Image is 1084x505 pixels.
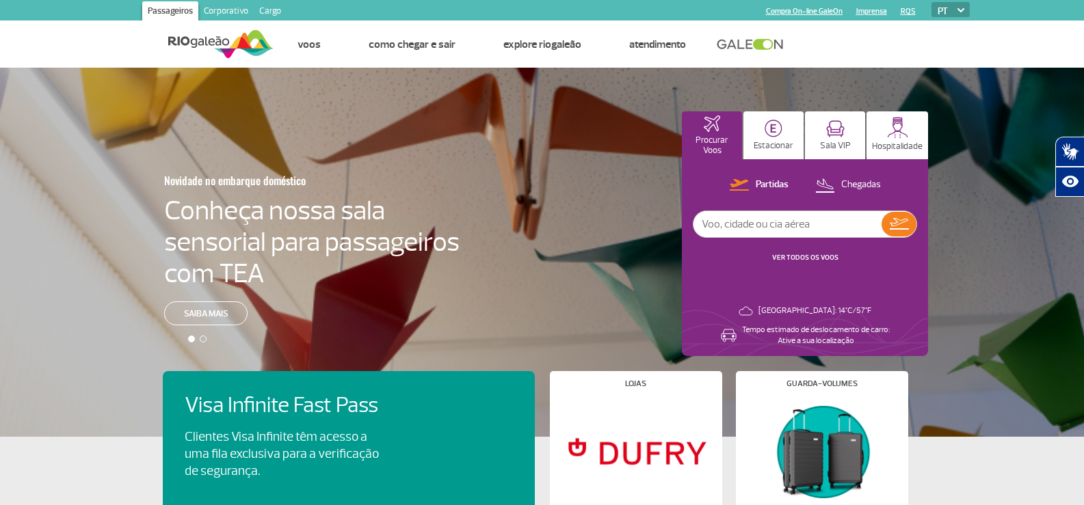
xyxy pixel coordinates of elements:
p: Chegadas [841,178,881,191]
button: Procurar Voos [682,111,742,159]
a: Atendimento [629,38,686,51]
p: Hospitalidade [872,141,923,152]
p: Tempo estimado de deslocamento de carro: Ative a sua localização [742,325,890,346]
div: Plugin de acessibilidade da Hand Talk. [1055,137,1084,197]
a: Saiba mais [164,301,248,325]
a: Compra On-line GaleOn [766,7,843,16]
a: Passageiros [142,1,198,23]
img: Lojas [561,398,710,504]
a: Explore RIOgaleão [503,38,581,51]
a: Corporativo [198,1,254,23]
a: Visa Infinite Fast PassClientes Visa Infinite têm acesso a uma fila exclusiva para a verificação ... [185,393,513,480]
a: Voos [298,38,321,51]
p: Estacionar [754,141,793,151]
h4: Conheça nossa sala sensorial para passageiros com TEA [164,195,460,289]
img: Guarda-volumes [747,398,896,504]
img: hospitality.svg [887,117,908,138]
img: vipRoom.svg [826,120,845,137]
img: airplaneHomeActive.svg [704,115,720,132]
p: [GEOGRAPHIC_DATA]: 14°C/57°F [758,305,871,316]
button: Abrir recursos assistivos. [1055,167,1084,197]
a: Como chegar e sair [369,38,455,51]
p: Clientes Visa Infinite têm acesso a uma fila exclusiva para a verificação de segurança. [185,428,379,480]
button: Estacionar [743,111,804,159]
button: VER TODOS OS VOOS [768,252,843,263]
h4: Lojas [625,380,646,387]
p: Partidas [756,178,789,191]
img: carParkingHome.svg [765,120,782,137]
button: Chegadas [811,176,885,194]
h4: Visa Infinite Fast Pass [185,393,402,418]
a: RQS [901,7,916,16]
button: Hospitalidade [867,111,928,159]
h3: Novidade no embarque doméstico [164,166,393,195]
button: Partidas [726,176,793,194]
p: Procurar Voos [689,135,735,156]
input: Voo, cidade ou cia aérea [693,211,882,237]
a: Imprensa [856,7,887,16]
p: Sala VIP [820,141,851,151]
h4: Guarda-volumes [786,380,858,387]
a: VER TODOS OS VOOS [772,253,838,262]
button: Abrir tradutor de língua de sinais. [1055,137,1084,167]
button: Sala VIP [805,111,865,159]
a: Cargo [254,1,287,23]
